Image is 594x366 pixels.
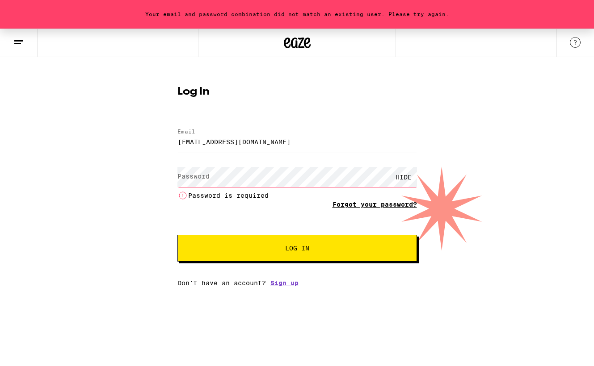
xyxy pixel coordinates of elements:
[270,279,299,287] a: Sign up
[177,279,417,287] div: Don't have an account?
[333,201,417,208] a: Forgot your password?
[177,235,417,262] button: Log In
[390,167,417,187] div: HIDE
[177,132,417,152] input: Email
[177,190,417,201] li: Password is required
[5,6,64,13] span: Hi. Need any help?
[177,87,417,97] h1: Log In
[177,129,195,134] label: Email
[177,173,210,180] label: Password
[285,245,309,251] span: Log In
